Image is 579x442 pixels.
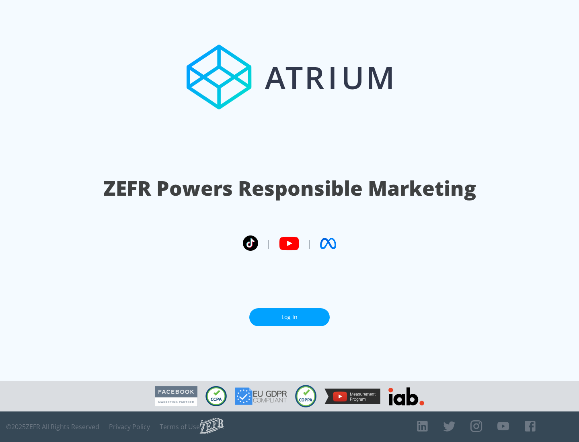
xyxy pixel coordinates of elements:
a: Terms of Use [160,423,200,431]
span: | [266,237,271,250]
img: Facebook Marketing Partner [155,386,197,407]
img: GDPR Compliant [235,387,287,405]
span: © 2025 ZEFR All Rights Reserved [6,423,99,431]
a: Privacy Policy [109,423,150,431]
img: COPPA Compliant [295,385,316,407]
img: YouTube Measurement Program [324,389,380,404]
h1: ZEFR Powers Responsible Marketing [103,174,476,202]
span: | [307,237,312,250]
img: CCPA Compliant [205,386,227,406]
a: Log In [249,308,330,326]
img: IAB [388,387,424,405]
